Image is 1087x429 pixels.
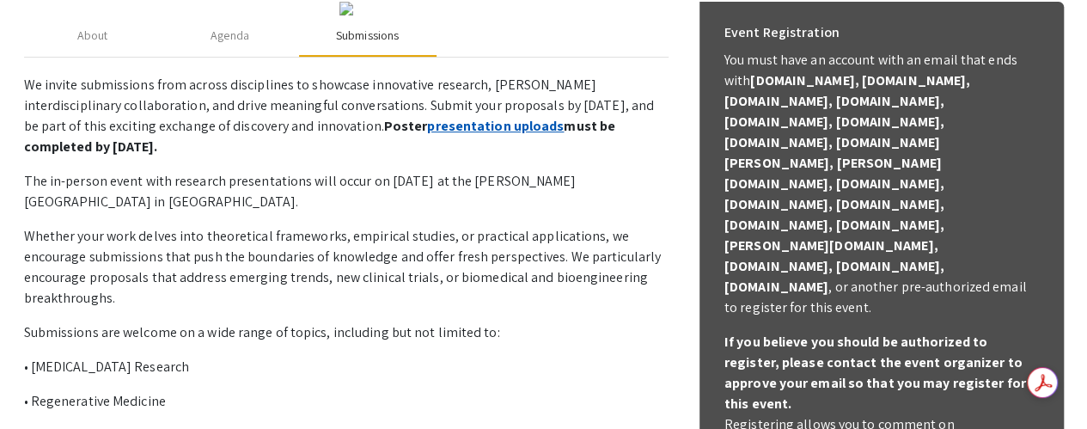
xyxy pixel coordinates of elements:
h6: Event Registration [724,15,840,50]
p: Submissions are welcome on a wide range of topics, including but not limited to: [24,322,669,343]
p: • [MEDICAL_DATA] Research [24,357,669,377]
p: Whether your work delves into theoretical frameworks, empirical studies, or practical application... [24,226,669,309]
p: • Regenerative Medicine [24,391,669,412]
p: You must have an account with an email that ends with , or another pre-authorized email to regist... [724,50,1039,318]
strong: Poster must be completed by [DATE]. [24,117,616,156]
iframe: Chat [13,352,73,416]
p: The in-person event with research presentations will occur on [DATE] at the [PERSON_NAME][GEOGRAP... [24,171,669,212]
div: Submissions [336,27,399,45]
div: About [77,27,108,45]
a: presentation uploads [427,117,564,135]
img: c1384964-d4cf-4e9d-8fb0-60982fefffba.jpg [339,2,353,15]
b: [DOMAIN_NAME], [DOMAIN_NAME], [DOMAIN_NAME], [DOMAIN_NAME], [DOMAIN_NAME], [DOMAIN_NAME], [DOMAIN... [724,71,970,296]
div: Agenda [211,27,249,45]
b: If you believe you should be authorized to register, please contact the event organizer to approv... [724,333,1026,413]
p: We invite submissions from across disciplines to showcase innovative research, [PERSON_NAME] inte... [24,75,669,157]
